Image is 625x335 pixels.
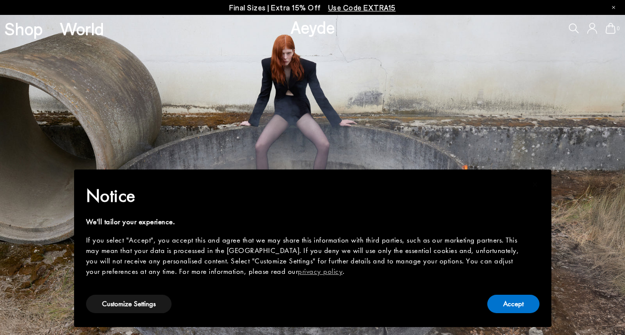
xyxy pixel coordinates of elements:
p: Final Sizes | Extra 15% Off [229,1,396,14]
a: Aeyde [290,16,335,37]
span: 0 [616,26,621,31]
a: 0 [606,23,616,34]
span: Navigate to /collections/ss25-final-sizes [328,3,396,12]
a: World [60,20,104,37]
button: Customize Settings [86,295,172,313]
a: Shop [4,20,43,37]
h2: Notice [86,183,524,209]
button: Accept [487,295,539,313]
a: privacy policy [298,266,343,276]
div: If you select "Accept", you accept this and agree that we may share this information with third p... [86,235,524,277]
div: We'll tailor your experience. [86,217,524,227]
button: Close this notice [524,172,547,196]
span: × [532,176,538,192]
